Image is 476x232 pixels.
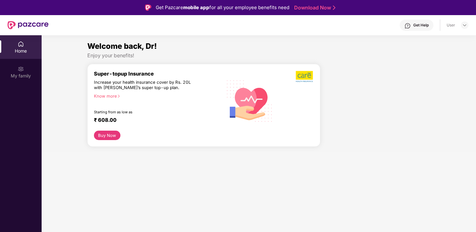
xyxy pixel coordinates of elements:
[94,93,218,98] div: Know more
[94,117,216,124] div: ₹ 608.00
[87,52,430,59] div: Enjoy your benefits!
[18,41,24,47] img: svg+xml;base64,PHN2ZyBpZD0iSG9tZSIgeG1sbnM9Imh0dHA6Ly93d3cudzMub3JnLzIwMDAvc3ZnIiB3aWR0aD0iMjAiIG...
[404,23,411,29] img: svg+xml;base64,PHN2ZyBpZD0iSGVscC0zMngzMiIgeG1sbnM9Imh0dHA6Ly93d3cudzMub3JnLzIwMDAvc3ZnIiB3aWR0aD...
[117,94,120,98] span: right
[447,23,455,28] div: User
[294,4,334,11] a: Download Now
[222,73,277,128] img: svg+xml;base64,PHN2ZyB4bWxucz0iaHR0cDovL3d3dy53My5vcmcvMjAwMC9zdmciIHhtbG5zOnhsaW5rPSJodHRwOi8vd3...
[94,71,222,77] div: Super-topup Insurance
[8,21,49,29] img: New Pazcare Logo
[413,23,429,28] div: Get Help
[94,80,195,91] div: Increase your health insurance cover by Rs. 20L with [PERSON_NAME]’s super top-up plan.
[462,23,467,28] img: svg+xml;base64,PHN2ZyBpZD0iRHJvcGRvd24tMzJ4MzIiIHhtbG5zPSJodHRwOi8vd3d3LnczLm9yZy8yMDAwL3N2ZyIgd2...
[18,66,24,72] img: svg+xml;base64,PHN2ZyB3aWR0aD0iMjAiIGhlaWdodD0iMjAiIHZpZXdCb3g9IjAgMCAyMCAyMCIgZmlsbD0ibm9uZSIgeG...
[296,71,314,82] img: b5dec4f62d2307b9de63beb79f102df3.png
[156,4,289,11] div: Get Pazcare for all your employee benefits need
[333,4,335,11] img: Stroke
[183,4,209,10] strong: mobile app
[94,131,120,140] button: Buy Now
[94,110,195,114] div: Starting from as low as
[145,4,151,11] img: Logo
[87,42,157,51] span: Welcome back, Dr!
